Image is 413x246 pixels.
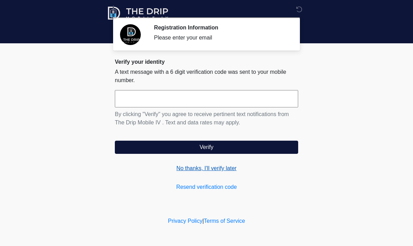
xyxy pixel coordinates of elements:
img: Agent Avatar [120,24,141,45]
a: | [202,218,204,224]
h2: Registration Information [154,24,288,31]
a: Privacy Policy [168,218,203,224]
p: By clicking "Verify" you agree to receive pertinent text notifications from The Drip Mobile IV . ... [115,110,298,127]
button: Verify [115,141,298,154]
h2: Verify your identity [115,59,298,65]
a: Resend verification code [115,183,298,191]
a: No thanks, I'll verify later [115,164,298,173]
p: A text message with a 6 digit verification code was sent to your mobile number. [115,68,298,85]
div: Please enter your email [154,34,288,42]
a: Terms of Service [204,218,245,224]
img: The Drip Mobile IV Logo [108,5,169,21]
